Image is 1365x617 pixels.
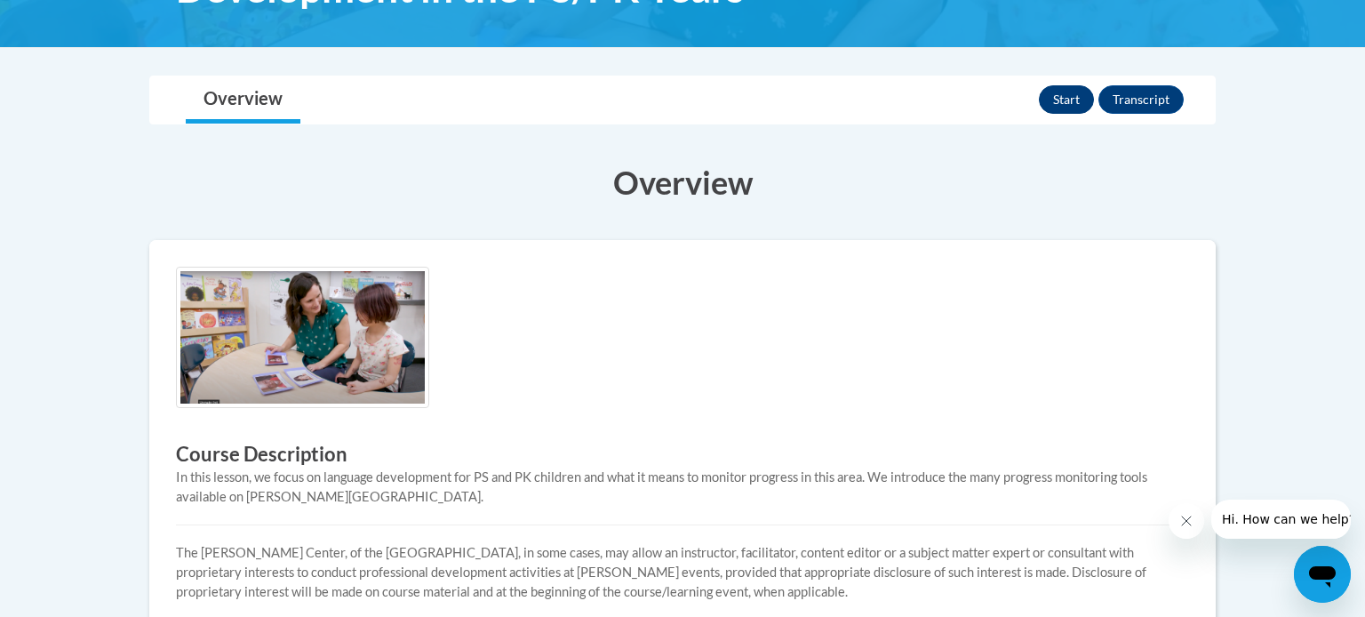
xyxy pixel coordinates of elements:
iframe: Message from company [1211,500,1351,539]
h3: Course Description [176,441,1189,469]
button: Transcript [1098,85,1184,114]
div: In this lesson, we focus on language development for PS and PK children and what it means to moni... [176,468,1189,507]
iframe: Button to launch messaging window [1294,546,1351,603]
button: Start [1039,85,1094,114]
a: Overview [186,76,300,124]
span: Hi. How can we help? [11,12,144,27]
h3: Overview [149,160,1216,204]
iframe: Close message [1169,503,1204,539]
img: Course logo image [176,267,429,407]
p: The [PERSON_NAME] Center, of the [GEOGRAPHIC_DATA], in some cases, may allow an instructor, facil... [176,543,1189,602]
